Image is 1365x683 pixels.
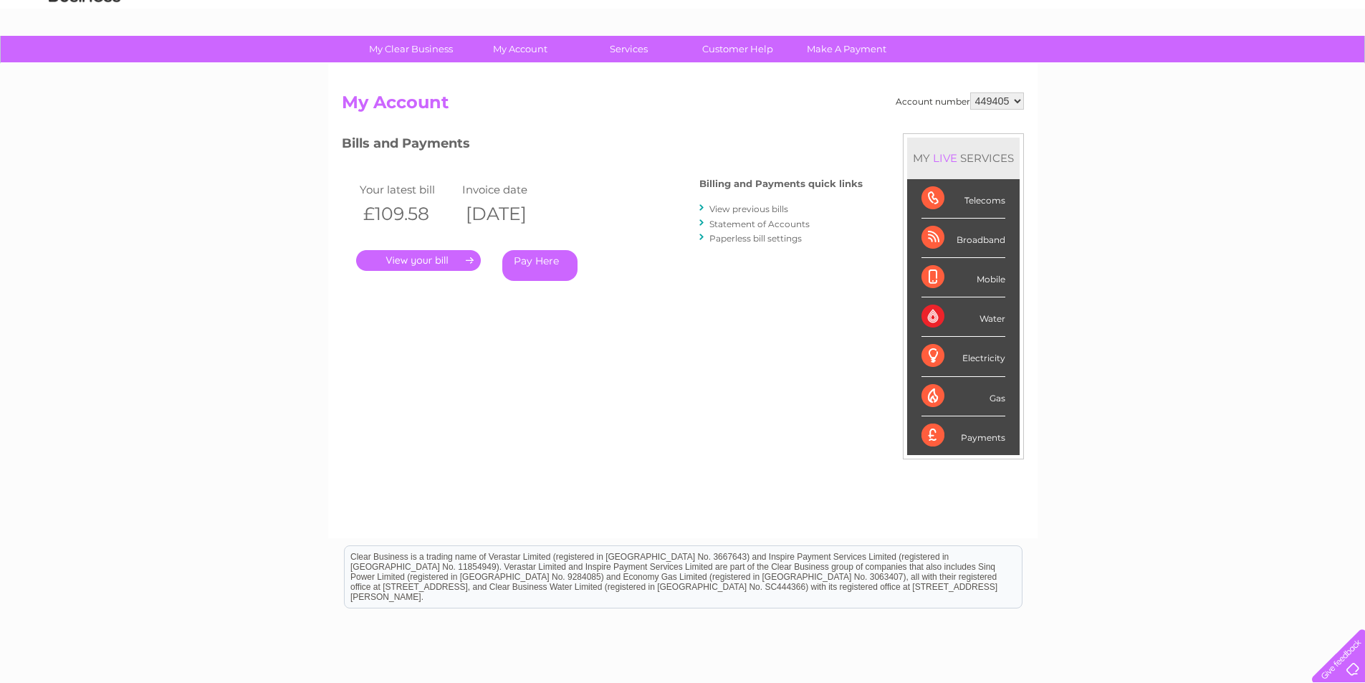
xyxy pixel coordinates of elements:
[907,138,1020,178] div: MY SERVICES
[921,337,1005,376] div: Electricity
[48,37,121,81] img: logo.png
[709,233,802,244] a: Paperless bill settings
[921,416,1005,455] div: Payments
[1270,61,1305,72] a: Contact
[679,36,797,62] a: Customer Help
[502,250,578,281] a: Pay Here
[1095,7,1194,25] a: 0333 014 3131
[921,179,1005,219] div: Telecoms
[1113,61,1140,72] a: Water
[352,36,470,62] a: My Clear Business
[461,36,579,62] a: My Account
[896,92,1024,110] div: Account number
[1189,61,1232,72] a: Telecoms
[921,258,1005,297] div: Mobile
[1149,61,1180,72] a: Energy
[709,204,788,214] a: View previous bills
[356,180,459,199] td: Your latest bill
[787,36,906,62] a: Make A Payment
[356,250,481,271] a: .
[459,180,562,199] td: Invoice date
[921,219,1005,258] div: Broadband
[459,199,562,229] th: [DATE]
[1240,61,1261,72] a: Blog
[342,133,863,158] h3: Bills and Payments
[709,219,810,229] a: Statement of Accounts
[570,36,688,62] a: Services
[356,199,459,229] th: £109.58
[921,377,1005,416] div: Gas
[342,92,1024,120] h2: My Account
[345,8,1022,70] div: Clear Business is a trading name of Verastar Limited (registered in [GEOGRAPHIC_DATA] No. 3667643...
[930,151,960,165] div: LIVE
[921,297,1005,337] div: Water
[699,178,863,189] h4: Billing and Payments quick links
[1318,61,1351,72] a: Log out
